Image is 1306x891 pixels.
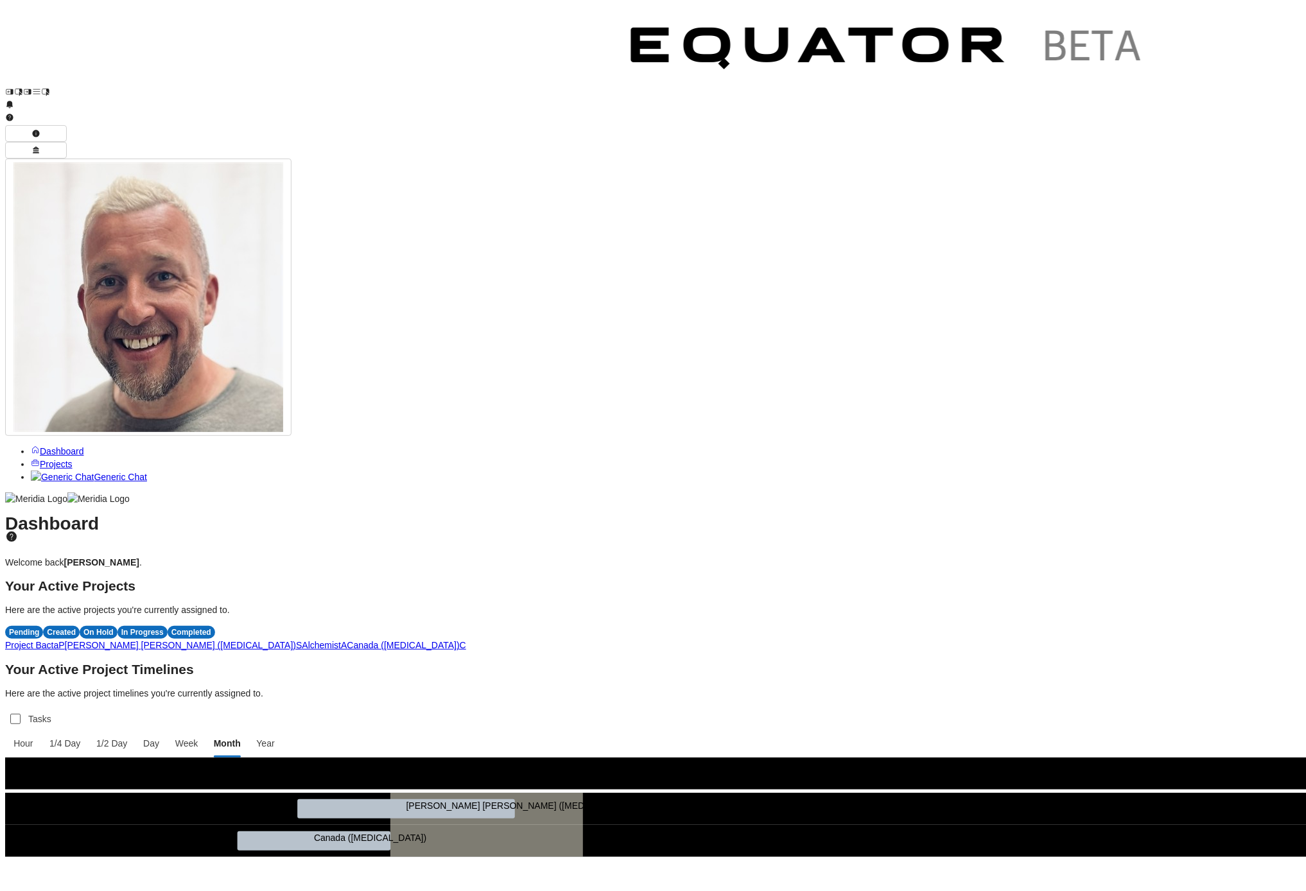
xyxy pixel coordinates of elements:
img: Generic Chat [31,471,94,483]
img: Customer Logo [50,5,609,96]
text: November [1065,775,1106,785]
strong: [PERSON_NAME] [64,557,139,567]
span: Year [255,737,277,750]
div: On Hold [80,626,118,639]
text: [PERSON_NAME] [PERSON_NAME] ([MEDICAL_DATA]) [406,800,638,811]
span: S [296,640,302,650]
p: Here are the active project timelines you're currently assigned to. [5,687,1301,700]
span: Hour [12,737,35,750]
img: Meridia Logo [5,492,67,505]
img: Meridia Logo [67,492,130,505]
span: P [58,640,64,650]
a: Generic ChatGeneric Chat [31,472,147,482]
a: Projects [31,459,73,469]
text: 2025 [198,764,218,774]
div: Created [43,626,80,639]
text: August [487,775,515,785]
img: Customer Logo [609,5,1167,96]
a: AlchemistA [302,640,347,650]
span: Day [142,737,161,750]
h1: Dashboard [5,517,1301,544]
text: September [679,775,724,785]
div: Completed [168,626,215,639]
text: Canada ([MEDICAL_DATA]) [314,833,426,843]
span: 1/2 Day [95,737,129,750]
h2: Your Active Projects [5,580,1301,593]
img: Profile Icon [13,162,283,432]
label: Tasks [26,707,57,731]
span: Generic Chat [94,472,146,482]
span: Projects [40,459,73,469]
text: October [872,775,904,785]
p: Welcome back . [5,556,1301,569]
text: June [101,775,121,785]
text: July [294,775,310,785]
h2: Your Active Project Timelines [5,663,1301,676]
span: Week [173,737,199,750]
p: Here are the active projects you're currently assigned to. [5,603,1301,616]
div: Pending [5,626,43,639]
text: December [1257,775,1299,785]
span: Dashboard [40,446,84,456]
a: Canada ([MEDICAL_DATA])C [347,640,466,650]
span: 1/4 Day [48,737,82,750]
a: [PERSON_NAME] [PERSON_NAME] ([MEDICAL_DATA])S [65,640,302,650]
span: Month [213,737,242,750]
span: C [460,640,466,650]
a: Dashboard [31,446,84,456]
span: A [341,640,347,650]
div: In Progress [118,626,168,639]
a: Project BactaP [5,640,65,650]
